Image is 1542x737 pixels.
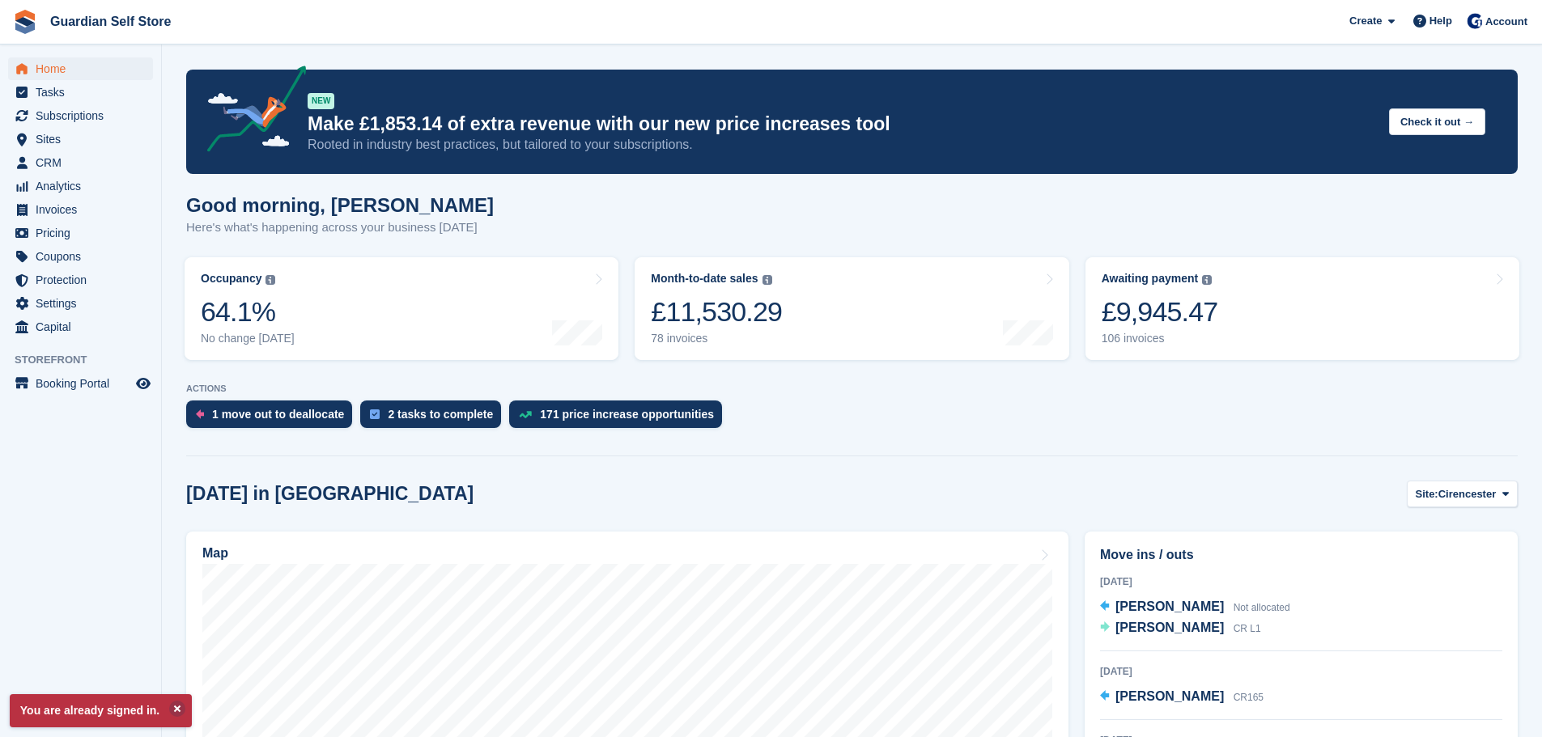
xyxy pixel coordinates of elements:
a: menu [8,269,153,291]
a: menu [8,292,153,315]
span: CR165 [1234,692,1264,703]
div: £9,945.47 [1102,295,1218,328]
img: icon-info-grey-7440780725fd019a000dd9b08b2336e03edf1995a4989e88bcd33f0948082b44.svg [265,275,275,285]
a: menu [8,128,153,150]
span: [PERSON_NAME] [1115,599,1224,613]
button: Site: Cirencester [1407,481,1518,507]
span: Settings [36,292,133,315]
div: 1 move out to deallocate [212,408,344,421]
a: Preview store [134,374,153,393]
p: You are already signed in. [10,694,192,727]
a: menu [8,175,153,197]
img: Tom Scott [1467,13,1483,29]
img: task-75834270c22a3079a89374b754ae025e5fb1db73e45f91037f5363f120a921f8.svg [370,409,380,419]
a: menu [8,198,153,221]
a: menu [8,57,153,80]
div: Awaiting payment [1102,272,1199,286]
span: Booking Portal [36,372,133,395]
div: 2 tasks to complete [388,408,493,421]
div: Occupancy [201,272,261,286]
span: Coupons [36,245,133,268]
button: Check it out → [1389,108,1485,135]
h2: Move ins / outs [1100,545,1502,565]
span: Capital [36,316,133,338]
span: [PERSON_NAME] [1115,621,1224,634]
div: Month-to-date sales [651,272,758,286]
span: Account [1485,14,1527,30]
span: Invoices [36,198,133,221]
span: CR L1 [1234,623,1261,634]
span: Help [1429,13,1452,29]
span: Site: [1416,486,1438,502]
img: move_outs_to_deallocate_icon-f764333ba52eb49d3ac5e1228854f67142a1ed5810a6f6cc68b1a99e826820c5.svg [196,409,204,419]
a: menu [8,316,153,338]
p: Make £1,853.14 of extra revenue with our new price increases tool [308,112,1376,136]
span: Protection [36,269,133,291]
a: 171 price increase opportunities [509,400,730,436]
div: 64.1% [201,295,295,328]
img: stora-icon-8386f47178a22dfd0bd8f6a31ec36ba5ce8667c1dd55bd0f319d3a0aa187defe.svg [13,10,37,34]
a: Awaiting payment £9,945.47 106 invoices [1085,257,1519,360]
h2: [DATE] in [GEOGRAPHIC_DATA] [186,483,474,505]
span: [PERSON_NAME] [1115,689,1224,703]
a: menu [8,222,153,244]
a: Guardian Self Store [44,8,177,35]
img: icon-info-grey-7440780725fd019a000dd9b08b2336e03edf1995a4989e88bcd33f0948082b44.svg [1202,275,1212,285]
p: ACTIONS [186,383,1518,394]
a: menu [8,81,153,104]
p: Here's what's happening across your business [DATE] [186,218,494,237]
div: 78 invoices [651,332,782,345]
span: Create [1349,13,1382,29]
div: [DATE] [1100,574,1502,589]
div: 171 price increase opportunities [540,408,714,421]
span: Sites [36,128,133,150]
div: £11,530.29 [651,295,782,328]
h1: Good morning, [PERSON_NAME] [186,194,494,216]
a: 2 tasks to complete [360,400,509,436]
img: icon-info-grey-7440780725fd019a000dd9b08b2336e03edf1995a4989e88bcd33f0948082b44.svg [763,275,772,285]
a: 1 move out to deallocate [186,400,360,436]
span: Storefront [15,352,161,368]
span: Tasks [36,81,133,104]
a: Month-to-date sales £11,530.29 78 invoices [635,257,1068,360]
a: menu [8,104,153,127]
a: Occupancy 64.1% No change [DATE] [185,257,618,360]
div: NEW [308,93,334,109]
a: [PERSON_NAME] Not allocated [1100,597,1290,618]
img: price_increase_opportunities-93ffe204e8149a01c8c9dc8f82e8f89637d9d84a8eef4429ea346261dce0b2c0.svg [519,411,532,418]
p: Rooted in industry best practices, but tailored to your subscriptions. [308,136,1376,154]
div: 106 invoices [1102,332,1218,345]
span: Not allocated [1234,602,1290,613]
div: No change [DATE] [201,332,295,345]
a: menu [8,372,153,395]
span: Home [36,57,133,80]
a: [PERSON_NAME] CR L1 [1100,618,1261,639]
a: [PERSON_NAME] CR165 [1100,687,1264,708]
span: Cirencester [1438,486,1497,502]
h2: Map [202,546,228,561]
a: menu [8,151,153,174]
img: price-adjustments-announcement-icon-8257ccfd72463d97f412b2fc003d46551f7dbcb40ab6d574587a9cd5c0d94... [193,66,307,158]
span: CRM [36,151,133,174]
span: Subscriptions [36,104,133,127]
span: Analytics [36,175,133,197]
div: [DATE] [1100,664,1502,679]
a: menu [8,245,153,268]
span: Pricing [36,222,133,244]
